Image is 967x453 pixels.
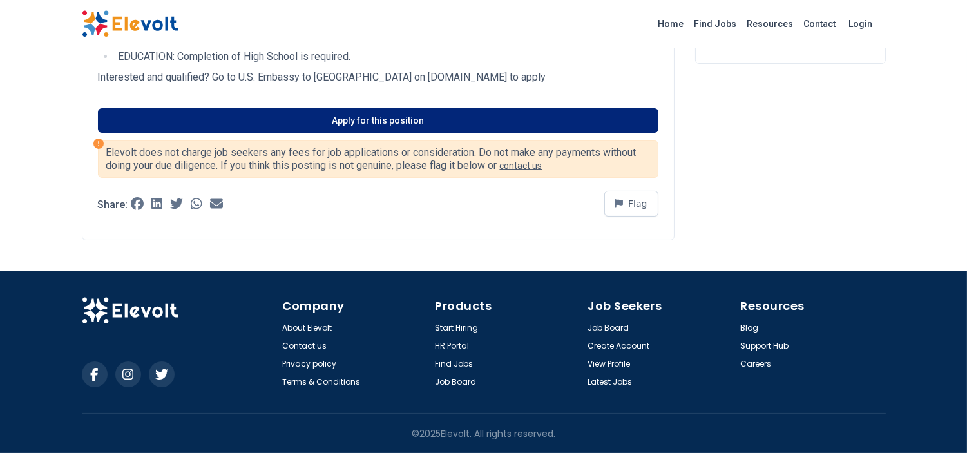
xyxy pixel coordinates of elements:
p: © 2025 Elevolt. All rights reserved. [412,427,555,440]
a: Terms & Conditions [283,377,361,387]
a: View Profile [588,359,631,369]
a: Start Hiring [436,323,479,333]
button: Flag [604,191,658,217]
a: Contact [799,14,841,34]
a: HR Portal [436,341,470,351]
a: Create Account [588,341,650,351]
p: Elevolt does not charge job seekers any fees for job applications or consideration. Do not make a... [106,146,650,172]
h4: Company [283,297,428,315]
p: Share: [98,200,128,210]
a: contact us [500,160,542,171]
a: Blog [741,323,759,333]
a: Login [841,11,881,37]
a: Resources [742,14,799,34]
a: Job Board [436,377,477,387]
a: Careers [741,359,772,369]
a: Privacy policy [283,359,337,369]
a: Find Jobs [689,14,742,34]
a: Apply for this position [98,108,658,133]
a: Contact us [283,341,327,351]
a: About Elevolt [283,323,332,333]
li: EDUCATION: Completion of High School is required. [115,49,658,64]
h4: Products [436,297,580,315]
a: Find Jobs [436,359,474,369]
h4: Resources [741,297,886,315]
a: Latest Jobs [588,377,633,387]
a: Home [653,14,689,34]
p: Interested and qualified? Go to U.S. Embassy to [GEOGRAPHIC_DATA] on [DOMAIN_NAME] to apply [98,70,658,85]
h4: Job Seekers [588,297,733,315]
img: Elevolt [82,297,178,324]
a: Support Hub [741,341,789,351]
img: Elevolt [82,10,178,37]
a: Job Board [588,323,629,333]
